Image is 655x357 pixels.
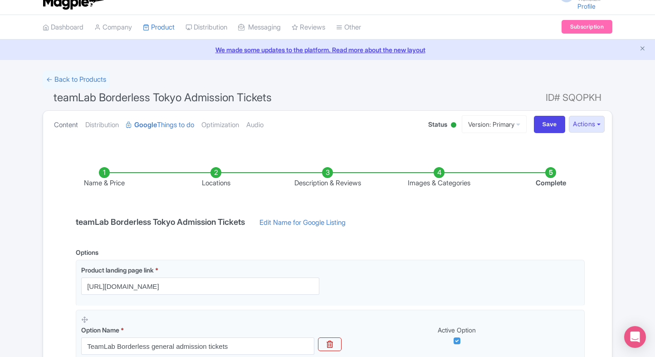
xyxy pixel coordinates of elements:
a: Other [336,15,361,40]
input: Save [534,116,566,133]
span: ID# SQOPKH [546,89,601,107]
a: We made some updates to the platform. Read more about the new layout [5,45,650,55]
a: Optimization [201,111,239,139]
a: Company [94,15,132,40]
li: Locations [160,167,272,188]
a: ← Back to Products [43,71,110,89]
a: Content [54,111,78,139]
strong: Google [134,120,157,130]
button: Actions [569,116,605,133]
li: Name & Price [49,167,160,188]
a: Messaging [238,15,281,40]
div: Active [449,119,458,133]
a: GoogleThings to do [126,111,194,139]
a: Dashboard [43,15,83,40]
span: Product landing page link [81,266,154,274]
span: teamLab Borderless Tokyo Admission Tickets [54,91,272,104]
li: Description & Reviews [272,167,383,188]
button: Close announcement [639,44,646,55]
a: Distribution [85,111,119,139]
li: Images & Categories [383,167,495,188]
span: Active Option [438,326,476,334]
a: Product [143,15,175,40]
h4: teamLab Borderless Tokyo Admission Tickets [70,218,250,227]
div: Open Intercom Messenger [624,326,646,348]
a: Reviews [292,15,325,40]
a: Subscription [562,20,612,34]
input: Product landing page link [81,278,319,295]
a: Audio [246,111,264,139]
span: Status [428,119,447,129]
div: Options [76,248,98,257]
a: Distribution [186,15,227,40]
input: Option Name [81,337,314,355]
li: Complete [495,167,606,188]
a: Version: Primary [462,115,527,133]
span: Option Name [81,326,119,334]
a: Edit Name for Google Listing [250,218,355,232]
a: Profile [577,2,596,10]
